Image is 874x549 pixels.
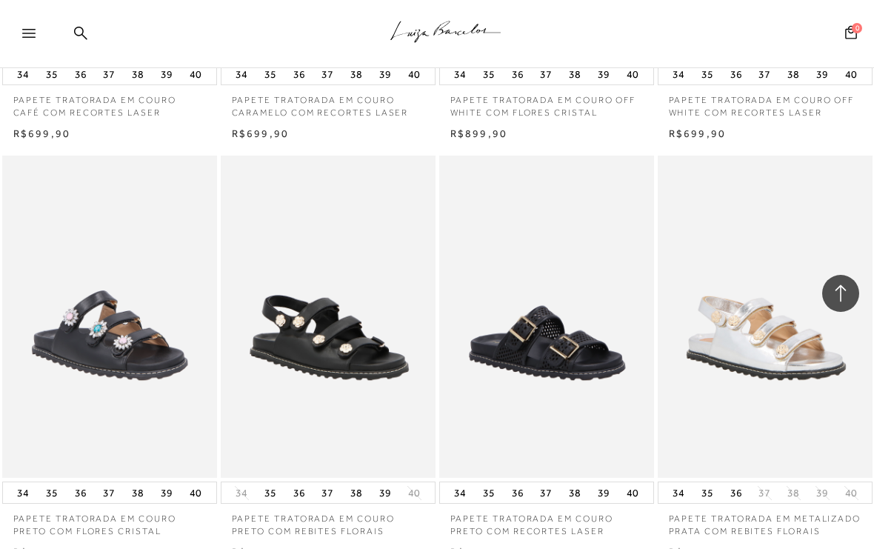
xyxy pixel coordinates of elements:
[478,64,499,84] button: 35
[841,486,861,500] button: 40
[754,486,775,500] button: 37
[439,85,654,119] a: PAPETE TRATORADA EM COURO OFF WHITE COM FLORES CRISTAL
[622,482,643,503] button: 40
[317,482,338,503] button: 37
[593,64,614,84] button: 39
[783,486,804,500] button: 38
[289,482,310,503] button: 36
[697,64,718,84] button: 35
[41,482,62,503] button: 35
[852,23,862,33] span: 0
[726,64,747,84] button: 36
[127,482,148,503] button: 38
[658,504,873,538] a: PAPETE TRATORADA EM METALIZADO PRATA COM REBITES FLORAIS
[127,64,148,84] button: 38
[450,482,470,503] button: 34
[156,64,177,84] button: 39
[593,482,614,503] button: 39
[659,158,871,476] img: PAPETE TRATORADA EM METALIZADO PRATA COM REBITES FLORAIS
[564,64,585,84] button: 38
[2,504,217,538] a: PAPETE TRATORADA EM COURO PRETO COM FLORES CRISTAL
[2,85,217,119] a: PAPETE TRATORADA EM COURO CAFÉ COM RECORTES LASER
[658,85,873,119] a: PAPETE TRATORADA EM COURO OFF WHITE COM RECORTES LASER
[841,24,861,44] button: 0
[231,64,252,84] button: 34
[222,158,434,476] img: PAPETE TRATORADA EM COURO PRETO COM REBITES FLORAIS
[441,158,653,476] img: PAPETE TRATORADA EM COURO PRETO COM RECORTES LASER
[536,482,556,503] button: 37
[507,482,528,503] button: 36
[4,158,216,476] img: PAPETE TRATORADA EM COURO PRETO COM FLORES CRISTAL
[99,64,119,84] button: 37
[317,64,338,84] button: 37
[231,486,252,500] button: 34
[564,482,585,503] button: 38
[450,127,508,139] span: R$899,90
[754,64,775,84] button: 37
[99,482,119,503] button: 37
[697,482,718,503] button: 35
[156,482,177,503] button: 39
[450,64,470,84] button: 34
[404,486,424,500] button: 40
[13,64,33,84] button: 34
[507,64,528,84] button: 36
[669,127,727,139] span: R$699,90
[13,127,71,139] span: R$699,90
[70,64,91,84] button: 36
[185,64,206,84] button: 40
[536,64,556,84] button: 37
[260,64,281,84] button: 35
[221,85,436,119] a: PAPETE TRATORADA EM COURO CARAMELO COM RECORTES LASER
[375,482,396,503] button: 39
[668,64,689,84] button: 34
[346,482,367,503] button: 38
[668,482,689,503] button: 34
[289,64,310,84] button: 36
[13,482,33,503] button: 34
[622,64,643,84] button: 40
[841,64,861,84] button: 40
[346,64,367,84] button: 38
[260,482,281,503] button: 35
[726,482,747,503] button: 36
[41,64,62,84] button: 35
[375,64,396,84] button: 39
[185,482,206,503] button: 40
[70,482,91,503] button: 36
[783,64,804,84] button: 38
[404,64,424,84] button: 40
[478,482,499,503] button: 35
[221,504,436,538] a: PAPETE TRATORADA EM COURO PRETO COM REBITES FLORAIS
[232,127,290,139] span: R$699,90
[812,486,833,500] button: 39
[812,64,833,84] button: 39
[439,504,654,538] a: PAPETE TRATORADA EM COURO PRETO COM RECORTES LASER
